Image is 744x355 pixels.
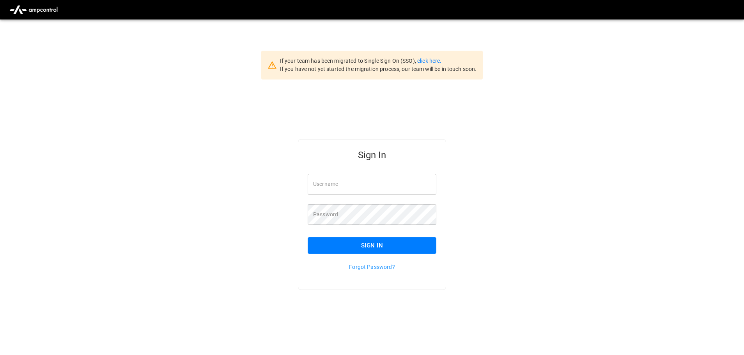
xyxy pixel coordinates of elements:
[280,66,477,72] span: If you have not yet started the migration process, our team will be in touch soon.
[417,58,441,64] a: click here.
[280,58,417,64] span: If your team has been migrated to Single Sign On (SSO),
[308,263,436,271] p: Forgot Password?
[308,237,436,254] button: Sign In
[6,2,61,17] img: ampcontrol.io logo
[308,149,436,161] h5: Sign In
